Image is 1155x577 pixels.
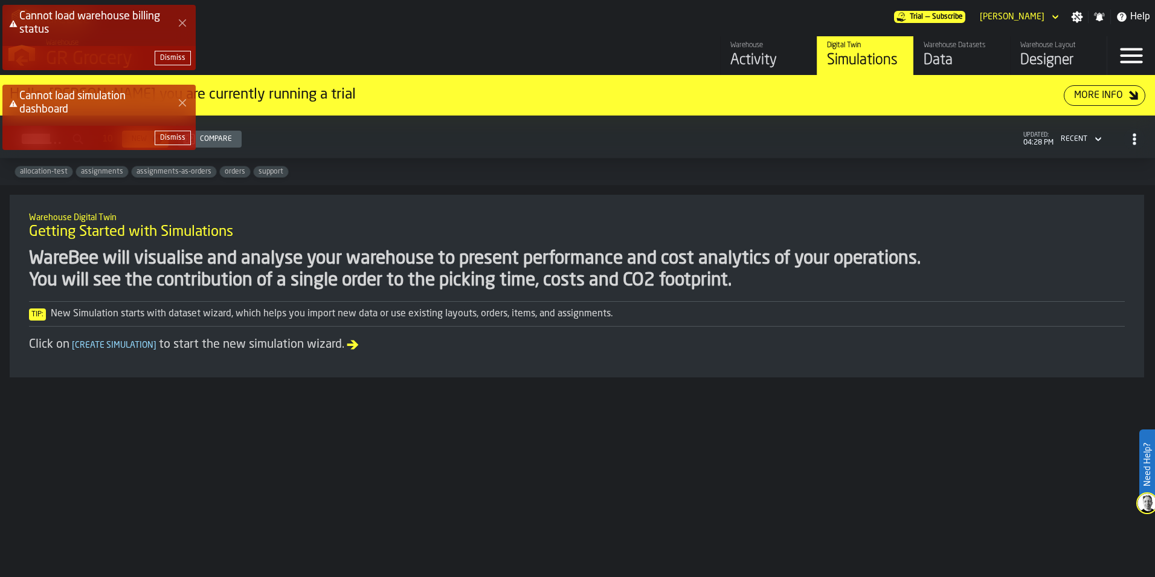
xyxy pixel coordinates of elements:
div: Dismiss [160,134,185,142]
span: [ [72,341,75,350]
span: assignments [76,168,128,176]
span: Cannot load simulation dashboard [19,91,126,115]
button: button- [155,51,191,65]
span: allocation-test [15,168,72,176]
div: WareBee will visualise and analyse your warehouse to present performance and cost analytics of yo... [29,248,1125,292]
span: orders [220,168,250,176]
span: assignments-as-orders [132,168,216,176]
span: Create Simulation [69,341,159,350]
button: Close Error [174,15,191,31]
span: support [254,168,288,176]
span: Tip: [29,308,46,321]
div: Dismiss [160,54,185,62]
div: Click on to start the new simulation wizard. [29,336,1125,353]
div: New Simulation starts with dataset wizard, which helps you import new data or use existing layout... [29,307,1125,321]
div: ItemListCard- [10,195,1144,377]
button: button- [155,131,191,145]
span: ] [153,341,156,350]
span: Cannot load warehouse billing status [19,11,160,35]
label: Need Help? [1141,431,1154,498]
h2: Sub Title [29,210,1125,223]
span: Getting Started with Simulations [29,223,233,242]
div: title-Getting Started with Simulations [19,204,1134,248]
button: Close Error [174,94,191,111]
